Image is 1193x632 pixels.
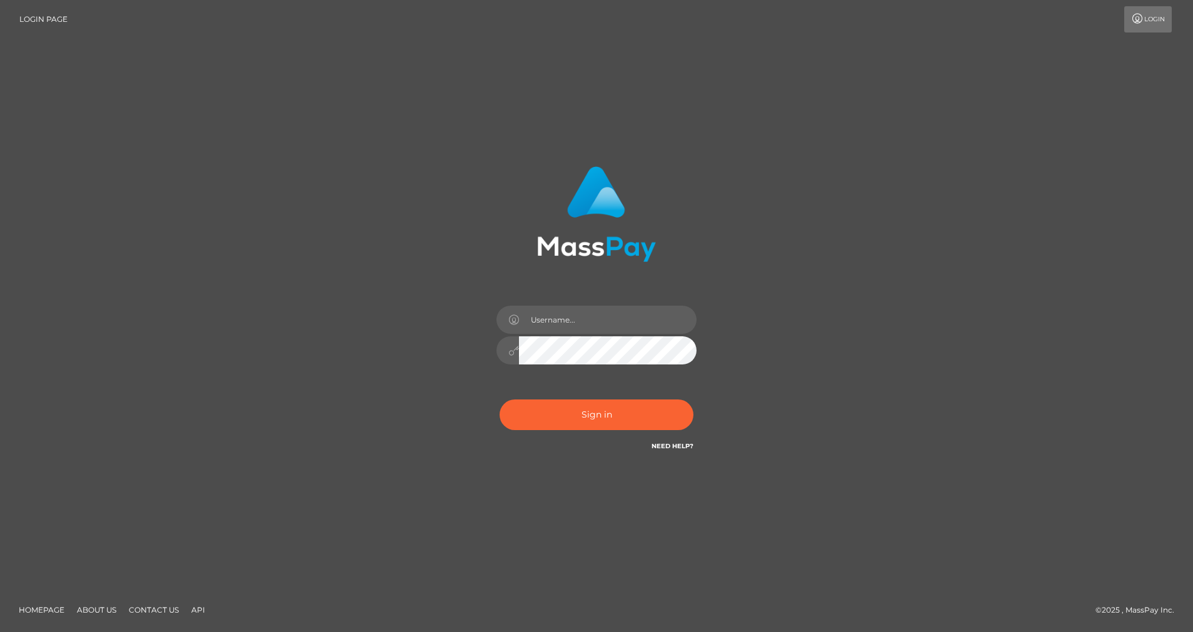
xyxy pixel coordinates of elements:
button: Sign in [500,399,693,430]
a: About Us [72,600,121,619]
a: API [186,600,210,619]
input: Username... [519,306,697,334]
a: Login Page [19,6,68,33]
a: Homepage [14,600,69,619]
a: Contact Us [124,600,184,619]
a: Login [1124,6,1172,33]
img: MassPay Login [537,166,656,262]
div: © 2025 , MassPay Inc. [1095,603,1184,617]
a: Need Help? [652,442,693,450]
